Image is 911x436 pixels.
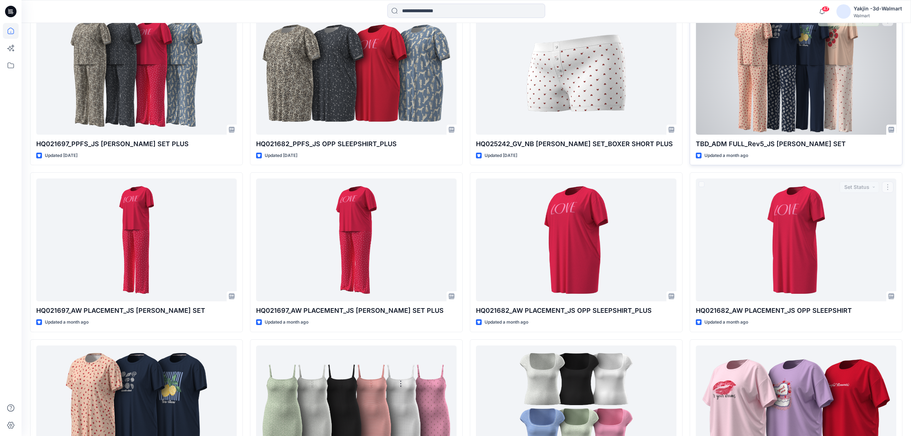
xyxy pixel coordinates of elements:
[854,4,902,13] div: Yakjin -3d-Walmart
[256,306,457,316] p: HQ021697_AW PLACEMENT_JS [PERSON_NAME] SET PLUS
[265,152,297,159] p: Updated [DATE]
[36,306,237,316] p: HQ021697_AW PLACEMENT_JS [PERSON_NAME] SET
[476,139,676,149] p: HQ025242_GV_NB [PERSON_NAME] SET_BOXER SHORT PLUS
[822,6,830,12] span: 47
[696,178,896,301] a: HQ021682_AW PLACEMENT_JS OPP SLEEPSHIRT
[836,4,851,19] img: avatar
[704,319,748,326] p: Updated a month ago
[265,319,308,326] p: Updated a month ago
[476,12,676,135] a: HQ025242_GV_NB CAMI BOXER SET_BOXER SHORT PLUS
[36,178,237,301] a: HQ021697_AW PLACEMENT_JS OPP PJ SET
[36,12,237,135] a: HQ021697_PPFS_JS OPP PJ SET PLUS
[256,12,457,135] a: HQ021682_PPFS_JS OPP SLEEPSHIRT_PLUS
[696,12,896,135] a: TBD_ADM FULL_Rev5_JS OPP PJ SET
[704,152,748,159] p: Updated a month ago
[36,139,237,149] p: HQ021697_PPFS_JS [PERSON_NAME] SET PLUS
[256,178,457,301] a: HQ021697_AW PLACEMENT_JS OPP PJ SET PLUS
[256,139,457,149] p: HQ021682_PPFS_JS OPP SLEEPSHIRT_PLUS
[485,152,517,159] p: Updated [DATE]
[696,306,896,316] p: HQ021682_AW PLACEMENT_JS OPP SLEEPSHIRT
[476,178,676,301] a: HQ021682_AW PLACEMENT_JS OPP SLEEPSHIRT_PLUS
[476,306,676,316] p: HQ021682_AW PLACEMENT_JS OPP SLEEPSHIRT_PLUS
[854,13,902,18] div: Walmart
[485,319,528,326] p: Updated a month ago
[45,152,77,159] p: Updated [DATE]
[45,319,89,326] p: Updated a month ago
[696,139,896,149] p: TBD_ADM FULL_Rev5_JS [PERSON_NAME] SET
